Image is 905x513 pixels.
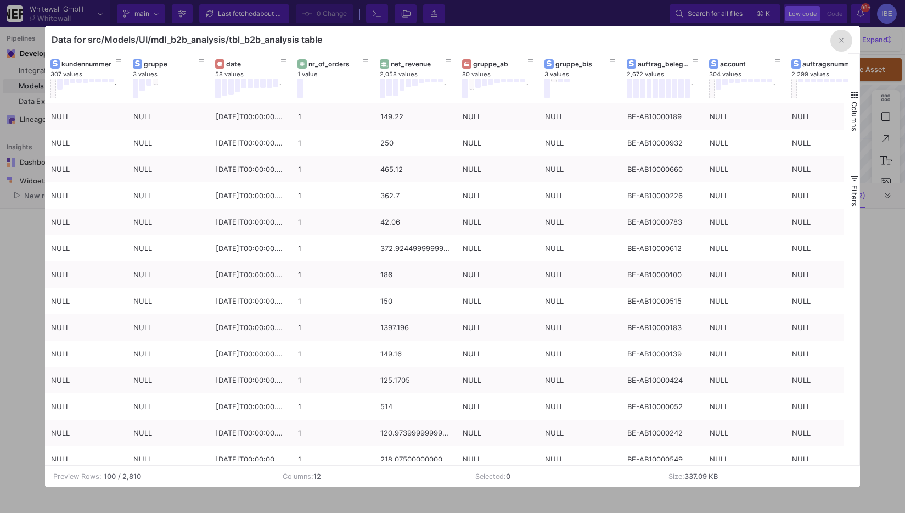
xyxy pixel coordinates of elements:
div: NULL [545,367,615,393]
div: net_revenue [391,60,445,68]
div: [DATE]T00:00:00.000Z [216,447,286,472]
div: 1 [298,209,368,235]
div: NULL [545,183,615,209]
div: 1 [298,367,368,393]
div: NULL [545,394,615,420]
div: NULL [792,157,862,182]
div: NULL [463,315,533,341]
div: kundennummer [61,60,116,68]
div: NULL [710,341,780,367]
div: 307 values [50,70,133,79]
b: 12 [313,472,321,481]
div: NULL [51,288,121,314]
div: NULL [545,420,615,446]
div: NULL [545,157,615,182]
div: [DATE]T00:00:00.000Z [216,394,286,420]
div: BE-AB10000139 [627,341,698,367]
div: NULL [133,209,204,235]
div: 2,672 values [627,70,709,79]
div: NULL [463,341,533,367]
div: NULL [51,262,121,288]
div: 150 [380,288,451,314]
td: Selected: [467,466,660,487]
div: NULL [463,236,533,261]
div: [DATE]T00:00:00.000Z [216,209,286,235]
b: 337.09 KB [684,472,718,481]
div: NULL [463,104,533,130]
b: 100 [104,471,116,482]
div: [DATE]T00:00:00.000Z [216,130,286,156]
div: [DATE]T00:00:00.000Z [216,420,286,446]
div: BE-AB10000183 [627,315,698,341]
div: NULL [463,183,533,209]
div: gruppe_ab [473,60,527,68]
div: . [773,79,775,98]
div: 3 values [544,70,627,79]
div: NULL [792,236,862,261]
div: BE-AB10000783 [627,209,698,235]
div: 58 values [215,70,297,79]
div: NULL [51,341,121,367]
div: BE-AB10000189 [627,104,698,130]
div: NULL [545,315,615,341]
div: NULL [710,394,780,420]
div: NULL [710,104,780,130]
div: BE-AB10000515 [627,288,698,314]
div: 514 [380,394,451,420]
div: BE-AB10000052 [627,394,698,420]
div: . [115,79,116,98]
div: BE-AB10000549 [627,447,698,472]
div: BE-AB10000100 [627,262,698,288]
div: 1 [298,341,368,367]
div: NULL [133,394,204,420]
div: BE-AB10000660 [627,157,698,182]
div: account [720,60,774,68]
div: NULL [133,420,204,446]
div: Data for src/Models/UI/mdl_b2b_analysis/tbl_b2b_analysis table [52,34,322,45]
div: NULL [792,315,862,341]
div: NULL [545,104,615,130]
div: gruppe_bis [555,60,610,68]
div: [DATE]T00:00:00.000Z [216,367,286,393]
div: NULL [133,288,204,314]
div: 1 [298,262,368,288]
span: Filters [850,185,859,207]
div: NULL [792,420,862,446]
div: 362.7 [380,183,451,209]
div: Preview Rows: [53,471,102,482]
div: NULL [792,183,862,209]
div: 3 values [133,70,215,79]
div: 1397.196 [380,315,451,341]
div: NULL [133,367,204,393]
div: NULL [792,262,862,288]
div: NULL [710,130,780,156]
div: [DATE]T00:00:00.000Z [216,157,286,182]
td: Columns: [274,466,468,487]
div: NULL [463,394,533,420]
div: NULL [51,315,121,341]
div: [DATE]T00:00:00.000Z [216,183,286,209]
div: [DATE]T00:00:00.000Z [216,236,286,261]
div: 149.22 [380,104,451,130]
div: NULL [463,367,533,393]
div: NULL [51,104,121,130]
div: NULL [463,420,533,446]
div: NULL [133,315,204,341]
div: 304 values [709,70,791,79]
div: 1 [298,447,368,472]
div: NULL [545,236,615,261]
div: NULL [463,157,533,182]
div: NULL [545,288,615,314]
div: 2,299 values [791,70,874,79]
div: 186 [380,262,451,288]
div: NULL [545,447,615,472]
div: NULL [51,130,121,156]
div: NULL [792,367,862,393]
div: NULL [463,209,533,235]
div: nr_of_orders [308,60,363,68]
div: 1 [298,130,368,156]
div: 2,058 values [380,70,462,79]
div: NULL [792,209,862,235]
div: NULL [792,130,862,156]
div: 1 [298,157,368,182]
